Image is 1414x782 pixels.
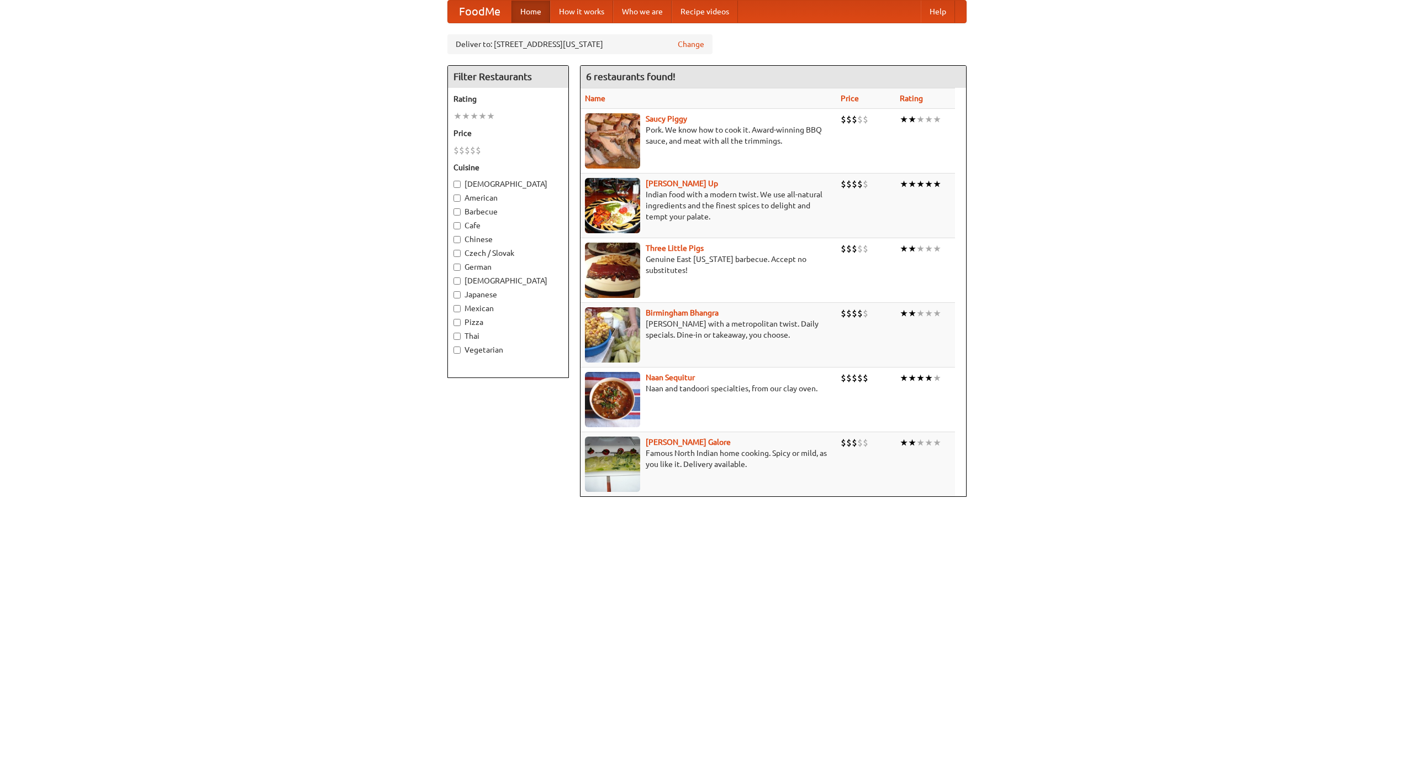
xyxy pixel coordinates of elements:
[453,93,563,104] h5: Rating
[916,178,925,190] li: ★
[933,243,941,255] li: ★
[863,113,868,125] li: $
[846,437,852,449] li: $
[453,347,461,354] input: Vegetarian
[585,383,832,394] p: Naan and tandoori specialties, from our clay oven.
[585,113,640,169] img: saucy.jpg
[852,307,857,319] li: $
[487,110,495,122] li: ★
[465,144,470,156] li: $
[900,94,923,103] a: Rating
[916,437,925,449] li: ★
[453,181,461,188] input: [DEMOGRAPHIC_DATA]
[453,344,563,355] label: Vegetarian
[448,66,568,88] h4: Filter Restaurants
[585,437,640,492] img: currygalore.jpg
[585,307,640,363] img: bhangra.jpg
[863,178,868,190] li: $
[908,307,916,319] li: ★
[646,308,719,317] a: Birmingham Bhangra
[852,437,857,449] li: $
[646,244,704,253] a: Three Little Pigs
[646,438,731,447] a: [PERSON_NAME] Galore
[933,113,941,125] li: ★
[453,333,461,340] input: Thai
[453,289,563,300] label: Japanese
[585,189,832,222] p: Indian food with a modern twist. We use all-natural ingredients and the finest spices to delight ...
[453,162,563,173] h5: Cuisine
[857,372,863,384] li: $
[453,192,563,203] label: American
[585,448,832,470] p: Famous North Indian home cooking. Spicy or mild, as you like it. Delivery available.
[453,275,563,286] label: [DEMOGRAPHIC_DATA]
[925,307,933,319] li: ★
[585,372,640,427] img: naansequitur.jpg
[857,243,863,255] li: $
[841,437,846,449] li: $
[863,307,868,319] li: $
[846,372,852,384] li: $
[448,1,511,23] a: FoodMe
[841,178,846,190] li: $
[863,243,868,255] li: $
[925,243,933,255] li: ★
[585,124,832,146] p: Pork. We know how to cook it. Award-winning BBQ sauce, and meat with all the trimmings.
[900,307,908,319] li: ★
[470,110,478,122] li: ★
[453,179,563,190] label: [DEMOGRAPHIC_DATA]
[908,243,916,255] li: ★
[900,113,908,125] li: ★
[916,372,925,384] li: ★
[852,178,857,190] li: $
[646,179,718,188] a: [PERSON_NAME] Up
[933,437,941,449] li: ★
[908,113,916,125] li: ★
[453,248,563,259] label: Czech / Slovak
[462,110,470,122] li: ★
[933,307,941,319] li: ★
[857,307,863,319] li: $
[585,178,640,233] img: curryup.jpg
[453,250,461,257] input: Czech / Slovak
[453,291,461,298] input: Japanese
[852,243,857,255] li: $
[453,330,563,342] label: Thai
[453,220,563,231] label: Cafe
[476,144,481,156] li: $
[478,110,487,122] li: ★
[585,254,832,276] p: Genuine East [US_STATE] barbecue. Accept no substitutes!
[925,372,933,384] li: ★
[453,144,459,156] li: $
[925,437,933,449] li: ★
[453,317,563,328] label: Pizza
[672,1,738,23] a: Recipe videos
[852,113,857,125] li: $
[453,222,461,229] input: Cafe
[646,373,695,382] b: Naan Sequitur
[646,114,687,123] a: Saucy Piggy
[900,372,908,384] li: ★
[453,234,563,245] label: Chinese
[841,307,846,319] li: $
[453,195,461,202] input: American
[916,243,925,255] li: ★
[678,39,704,50] a: Change
[841,243,846,255] li: $
[585,94,605,103] a: Name
[846,113,852,125] li: $
[863,372,868,384] li: $
[900,178,908,190] li: ★
[447,34,713,54] div: Deliver to: [STREET_ADDRESS][US_STATE]
[857,437,863,449] li: $
[857,113,863,125] li: $
[841,94,859,103] a: Price
[453,110,462,122] li: ★
[453,277,461,285] input: [DEMOGRAPHIC_DATA]
[453,305,461,312] input: Mexican
[841,113,846,125] li: $
[900,437,908,449] li: ★
[852,372,857,384] li: $
[908,178,916,190] li: ★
